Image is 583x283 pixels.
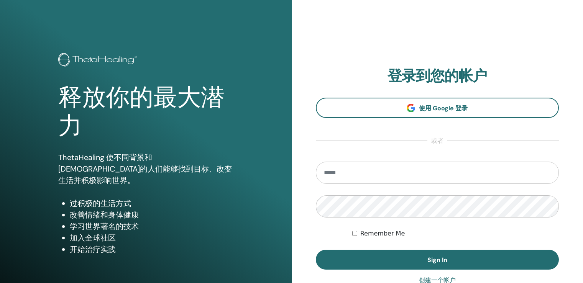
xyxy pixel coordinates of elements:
a: 使用 Google 登录 [316,98,559,118]
li: 改善情绪和身体健康 [70,209,233,221]
li: 开始治疗实践 [70,244,233,255]
button: Sign In [316,250,559,270]
li: 过积极的生活方式 [70,198,233,209]
span: 或者 [427,136,447,146]
h2: 登录到您的帐户 [316,67,559,85]
span: Sign In [427,256,447,264]
h1: 释放你的最大潜力 [58,83,233,141]
li: 加入全球社区 [70,232,233,244]
label: Remember Me [360,229,405,238]
li: 学习世界著名的技术 [70,221,233,232]
div: Keep me authenticated indefinitely or until I manually logout [352,229,559,238]
p: ThetaHealing 使不同背景和[DEMOGRAPHIC_DATA]的人们能够找到目标、改变生活并积极影响世界。 [58,152,233,186]
span: 使用 Google 登录 [419,104,468,112]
